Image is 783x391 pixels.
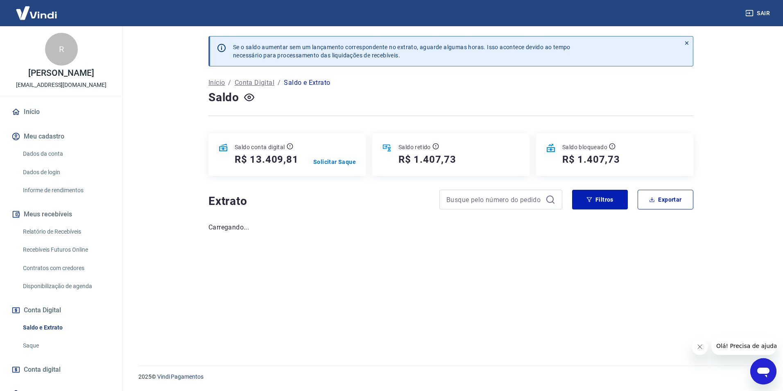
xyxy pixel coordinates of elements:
[10,0,63,25] img: Vindi
[45,33,78,66] div: R
[235,153,299,166] h5: R$ 13.409,81
[208,223,693,232] p: Carregando...
[20,241,113,258] a: Recebíveis Futuros Online
[446,193,542,206] input: Busque pelo número do pedido
[638,190,693,209] button: Exportar
[10,361,113,379] a: Conta digital
[138,373,763,381] p: 2025 ©
[711,337,776,355] iframe: Mensagem da empresa
[20,278,113,295] a: Disponibilização de agenda
[235,78,274,88] a: Conta Digital
[278,78,281,88] p: /
[20,260,113,277] a: Contratos com credores
[284,78,330,88] p: Saldo e Extrato
[10,205,113,223] button: Meus recebíveis
[750,358,776,384] iframe: Botão para abrir a janela de mensagens
[20,337,113,354] a: Saque
[228,78,231,88] p: /
[10,103,113,121] a: Início
[20,319,113,336] a: Saldo e Extrato
[24,364,61,375] span: Conta digital
[20,223,113,240] a: Relatório de Recebíveis
[208,78,225,88] a: Início
[313,158,356,166] a: Solicitar Saque
[572,190,628,209] button: Filtros
[692,339,708,355] iframe: Fechar mensagem
[20,164,113,181] a: Dados de login
[20,182,113,199] a: Informe de rendimentos
[398,153,456,166] h5: R$ 1.407,73
[208,89,239,106] h4: Saldo
[157,373,204,380] a: Vindi Pagamentos
[235,143,285,151] p: Saldo conta digital
[562,143,607,151] p: Saldo bloqueado
[10,127,113,145] button: Meu cadastro
[562,153,620,166] h5: R$ 1.407,73
[398,143,431,151] p: Saldo retido
[20,145,113,162] a: Dados da conta
[208,193,430,209] h4: Extrato
[16,81,106,89] p: [EMAIL_ADDRESS][DOMAIN_NAME]
[28,69,94,77] p: [PERSON_NAME]
[233,43,570,59] p: Se o saldo aumentar sem um lançamento correspondente no extrato, aguarde algumas horas. Isso acon...
[5,6,69,12] span: Olá! Precisa de ajuda?
[744,6,773,21] button: Sair
[10,301,113,319] button: Conta Digital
